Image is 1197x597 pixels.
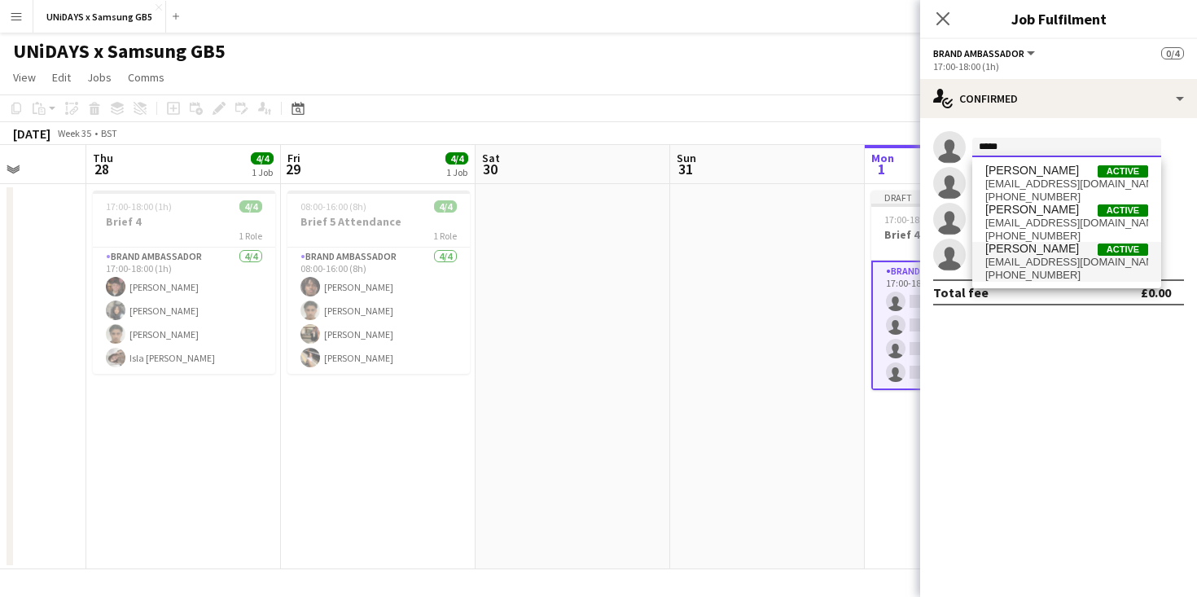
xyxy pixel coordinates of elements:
a: Jobs [81,67,118,88]
a: Edit [46,67,77,88]
span: 29 [285,160,300,178]
span: 28 [90,160,113,178]
span: Active [1098,204,1148,217]
span: 31 [674,160,696,178]
app-job-card: 17:00-18:00 (1h)4/4Brief 41 RoleBrand Ambassador4/417:00-18:00 (1h)[PERSON_NAME][PERSON_NAME][PER... [93,191,275,374]
span: 17:00-18:00 (1h) [106,200,172,213]
div: £0.00 [1141,284,1171,301]
span: Edit [52,70,71,85]
span: Hussein Zaaiter [985,242,1079,256]
span: +447496535851 [985,230,1148,243]
span: 30 [480,160,500,178]
app-card-role: Brand Ambassador0/417:00-18:00 (1h) [871,261,1054,390]
div: BST [101,127,117,139]
span: 1 [869,160,894,178]
span: 4/4 [251,152,274,165]
span: Active [1098,244,1148,256]
div: Total fee [933,284,989,301]
button: UNiDAYS x Samsung GB5 [33,1,166,33]
h3: Job Fulfilment [920,8,1197,29]
app-card-role: Brand Ambassador4/417:00-18:00 (1h)[PERSON_NAME][PERSON_NAME][PERSON_NAME]Isla [PERSON_NAME] [93,248,275,374]
h3: Brief 4 [93,214,275,229]
span: 4/4 [445,152,468,165]
span: Brand Ambassador [933,47,1024,59]
h1: UNiDAYS x Samsung GB5 [13,39,226,64]
span: 1 Role [433,230,457,242]
span: Emily Hussey [985,203,1079,217]
span: View [13,70,36,85]
div: Draft [871,191,1054,204]
div: 17:00-18:00 (1h) [933,60,1184,72]
span: Active [1098,165,1148,178]
span: +447498332095 [985,269,1148,282]
span: Thu [93,151,113,165]
span: Week 35 [54,127,94,139]
span: Mon [871,151,894,165]
span: Zayna Hussein [985,164,1079,178]
span: zaynauk@gmail.com [985,178,1148,191]
a: View [7,67,42,88]
button: Brand Ambassador [933,47,1037,59]
span: Fri [287,151,300,165]
span: Comms [128,70,164,85]
span: husseinzaaiter18@icloud.com [985,256,1148,269]
div: 1 Job [446,166,467,178]
span: +447711286493 [985,191,1148,204]
span: Sat [482,151,500,165]
span: 4/4 [239,200,262,213]
span: emilyhussey03@outlook.com [985,217,1148,230]
app-job-card: Draft17:00-18:00 (1h)0/4Brief 41 RoleBrand Ambassador0/417:00-18:00 (1h) [871,191,1054,390]
a: Comms [121,67,171,88]
span: 1 Role [239,230,262,242]
app-card-role: Brand Ambassador4/408:00-16:00 (8h)[PERSON_NAME][PERSON_NAME][PERSON_NAME][PERSON_NAME] [287,248,470,374]
div: 1 Job [252,166,273,178]
app-job-card: 08:00-16:00 (8h)4/4Brief 5 Attendance1 RoleBrand Ambassador4/408:00-16:00 (8h)[PERSON_NAME][PERSO... [287,191,470,374]
span: 08:00-16:00 (8h) [300,200,366,213]
span: Sun [677,151,696,165]
h3: Brief 5 Attendance [287,214,470,229]
span: Jobs [87,70,112,85]
span: 0/4 [1161,47,1184,59]
span: 4/4 [434,200,457,213]
h3: Brief 4 [871,227,1054,242]
span: 17:00-18:00 (1h) [884,213,950,226]
div: Confirmed [920,79,1197,118]
div: [DATE] [13,125,50,142]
